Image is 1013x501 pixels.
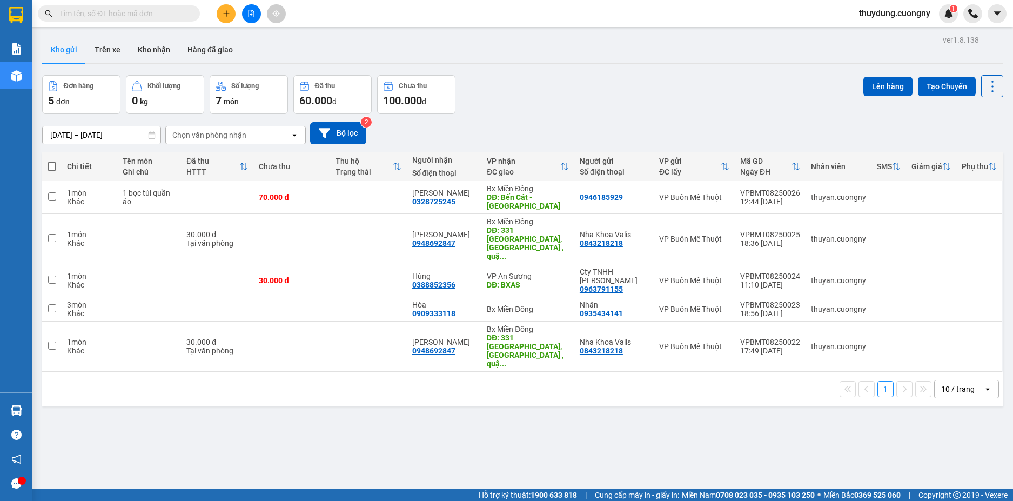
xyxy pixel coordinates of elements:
[259,162,325,171] div: Chưa thu
[911,162,942,171] div: Giảm giá
[223,10,230,17] span: plus
[740,338,800,346] div: VPBMT08250022
[580,193,623,202] div: 0946185929
[740,168,791,176] div: Ngày ĐH
[377,75,455,114] button: Chưa thu100.000đ
[487,157,560,165] div: VP nhận
[412,280,455,289] div: 0388852356
[67,338,112,346] div: 1 món
[740,309,800,318] div: 18:56 [DATE]
[481,152,574,181] th: Toggle SortBy
[67,309,112,318] div: Khác
[811,235,866,243] div: thuyan.cuongny
[487,325,569,333] div: Bx Miền Đông
[595,489,679,501] span: Cung cấp máy in - giấy in:
[941,384,975,395] div: 10 / trang
[944,9,954,18] img: icon-new-feature
[580,157,648,165] div: Người gửi
[383,94,422,107] span: 100.000
[412,309,455,318] div: 0909333118
[740,189,800,197] div: VPBMT08250026
[67,272,112,280] div: 1 món
[659,342,729,351] div: VP Buôn Mê Thuột
[740,239,800,248] div: 18:36 [DATE]
[361,117,372,128] sup: 2
[293,75,372,114] button: Đã thu60.000đ
[11,70,22,82] img: warehouse-icon
[412,197,455,206] div: 0328725245
[580,346,623,355] div: 0843218218
[412,346,455,355] div: 0948692847
[132,94,138,107] span: 0
[487,280,569,289] div: DĐ: BXAS
[242,4,261,23] button: file-add
[740,346,800,355] div: 17:49 [DATE]
[487,217,569,226] div: Bx Miền Đông
[67,230,112,239] div: 1 món
[412,156,477,164] div: Người nhận
[330,152,407,181] th: Toggle SortBy
[67,162,112,171] div: Chi tiết
[67,346,112,355] div: Khác
[267,4,286,23] button: aim
[580,230,648,239] div: Nha Khoa Valis
[580,300,648,309] div: Nhân
[682,489,815,501] span: Miền Nam
[817,493,821,497] span: ⚪️
[247,10,255,17] span: file-add
[531,491,577,499] strong: 1900 633 818
[259,193,325,202] div: 70.000 đ
[67,197,112,206] div: Khác
[259,276,325,285] div: 30.000 đ
[179,37,241,63] button: Hàng đã giao
[56,97,70,106] span: đơn
[186,338,248,346] div: 30.000 đ
[811,342,866,351] div: thuyan.cuongny
[123,189,176,206] div: 1 bọc túi quần áo
[67,189,112,197] div: 1 món
[186,239,248,248] div: Tại văn phòng
[988,4,1007,23] button: caret-down
[500,252,506,260] span: ...
[315,82,335,90] div: Đã thu
[943,34,979,46] div: ver 1.8.138
[580,239,623,248] div: 0843218218
[992,9,1002,18] span: caret-down
[580,309,623,318] div: 0935434141
[850,6,939,20] span: thuydung.cuongny
[479,489,577,501] span: Hỗ trợ kỹ thuật:
[11,454,22,464] span: notification
[48,94,54,107] span: 5
[11,430,22,440] span: question-circle
[412,189,477,197] div: Tú Quỳnh
[659,235,729,243] div: VP Buôn Mê Thuột
[585,489,587,501] span: |
[67,239,112,248] div: Khác
[500,359,506,368] span: ...
[854,491,901,499] strong: 0369 525 060
[123,168,176,176] div: Ghi chú
[950,5,957,12] sup: 1
[181,152,253,181] th: Toggle SortBy
[412,272,477,280] div: Hùng
[487,272,569,280] div: VP An Sương
[412,300,477,309] div: Hòa
[983,385,992,393] svg: open
[877,162,892,171] div: SMS
[823,489,901,501] span: Miền Bắc
[811,162,866,171] div: Nhân viên
[336,168,393,176] div: Trạng thái
[909,489,910,501] span: |
[42,75,120,114] button: Đơn hàng5đơn
[811,305,866,313] div: thuyan.cuongny
[580,338,648,346] div: Nha Khoa Valis
[659,276,729,285] div: VP Buôn Mê Thuột
[67,300,112,309] div: 3 món
[224,97,239,106] span: món
[871,152,906,181] th: Toggle SortBy
[43,126,160,144] input: Select a date range.
[412,338,477,346] div: C Hương
[811,276,866,285] div: thuyan.cuongny
[172,130,246,141] div: Chọn văn phòng nhận
[186,346,248,355] div: Tại văn phòng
